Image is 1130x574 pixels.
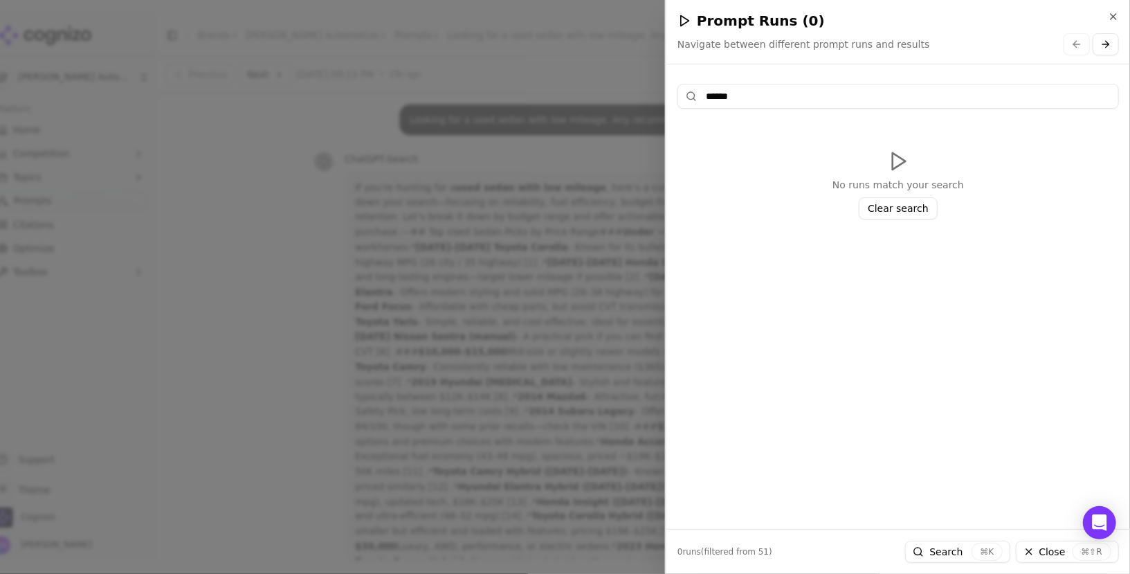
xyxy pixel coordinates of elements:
p: Navigate between different prompt runs and results [677,37,929,51]
p: No runs match your search [832,178,964,192]
h2: Prompt Runs ( 0 ) [677,11,1119,30]
button: Close⌘⇧R [1016,541,1119,563]
span: ⌘K [972,543,1003,561]
button: Search⌘K [905,541,1010,563]
button: Clear search [859,197,938,219]
p: 0 run s (filtered from 51) [677,546,772,557]
span: ⌘⇧R [1073,543,1111,561]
